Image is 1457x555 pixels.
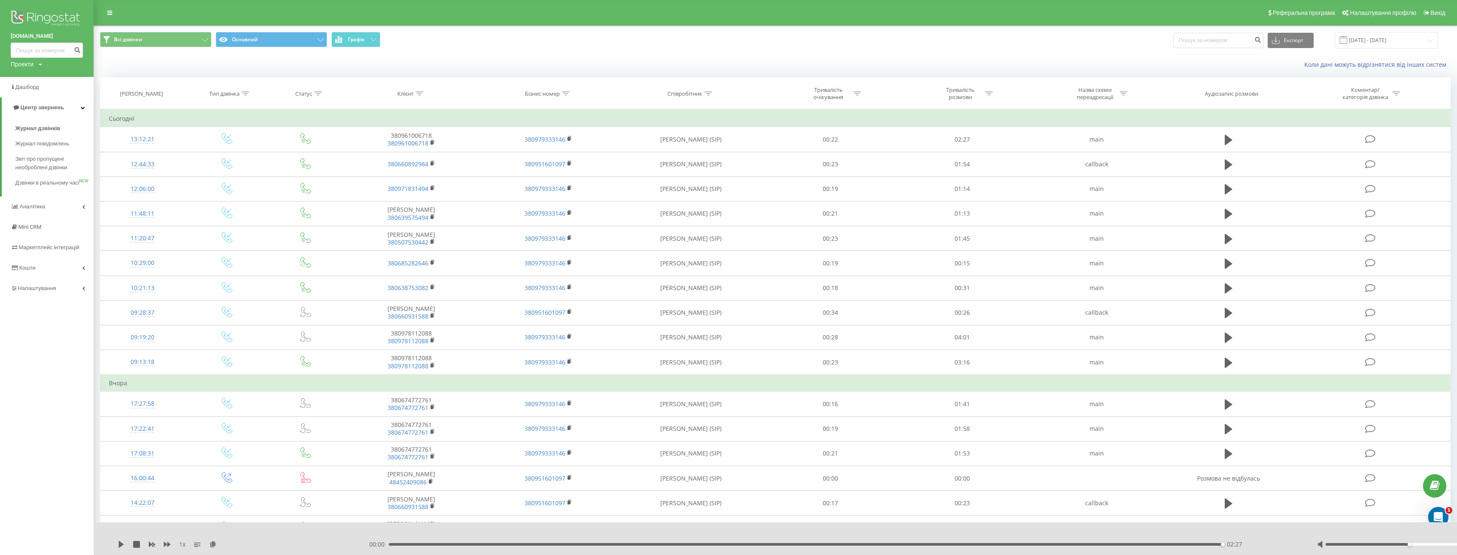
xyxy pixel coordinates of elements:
td: [PERSON_NAME] (SIP) [617,466,764,491]
a: Журнал дзвінків [15,121,94,136]
td: 01:14 [896,176,1028,201]
a: 380685282646 [388,259,428,267]
td: [PERSON_NAME] (SIP) [617,226,764,251]
span: Центр звернень [20,104,64,111]
td: [PERSON_NAME] (SIP) [617,392,764,416]
td: [PERSON_NAME] [343,226,480,251]
td: main [1028,350,1165,375]
a: 380507530442 [388,238,428,246]
td: 01:41 [896,392,1028,416]
a: 380951601097 [525,308,565,316]
td: 00:19 [764,251,896,276]
td: main [1028,127,1165,152]
div: Accessibility label [1221,543,1224,546]
div: 10:29:00 [109,255,176,271]
td: main [1028,441,1165,466]
button: Основний [216,32,327,47]
div: Тип дзвінка [209,90,240,97]
button: Всі дзвінки [100,32,211,47]
a: Звіт про пропущені необроблені дзвінки [15,151,94,175]
td: 00:23 [896,491,1028,515]
td: 00:34 [764,300,896,325]
td: 04:01 [896,325,1028,350]
span: 1 [1446,507,1452,514]
a: 380979333146 [525,209,565,217]
div: 16:00:44 [109,470,176,487]
a: 380979333146 [525,400,565,408]
div: Співробітник [667,90,702,97]
td: [PERSON_NAME] (SIP) [617,416,764,441]
td: [PERSON_NAME] (SIP) [617,201,764,226]
td: 01:58 [896,416,1028,441]
td: 00:23 [764,350,896,375]
td: 00:23 [764,152,896,176]
div: Коментар/категорія дзвінка [1340,86,1390,101]
td: 00:16 [764,392,896,416]
a: Коли дані можуть відрізнятися вiд інших систем [1304,60,1451,68]
div: Accessibility label [1408,543,1411,546]
span: Маркетплейс інтеграцій [19,244,80,250]
span: Розмова не відбулась [1197,474,1260,482]
td: main [1028,176,1165,201]
a: [DOMAIN_NAME] [11,32,83,40]
span: 00:00 [369,540,389,549]
td: 00:51 [896,515,1028,540]
span: Дзвінки в реальному часі [15,179,79,187]
a: 380979333146 [525,358,565,366]
td: 00:15 [896,251,1028,276]
div: Клієнт [397,90,413,97]
div: 09:28:37 [109,305,176,321]
div: 11:20:47 [109,230,176,247]
button: Графік [331,32,380,47]
span: 1 x [179,540,185,549]
img: Ringostat logo [11,9,83,30]
a: 380674772761 [388,404,428,412]
td: 00:00 [896,466,1028,491]
a: 380660931588 [388,503,428,511]
a: 380979333146 [525,424,565,433]
td: [PERSON_NAME] [343,201,480,226]
div: Тривалість очікування [806,86,851,101]
td: 00:26 [896,300,1028,325]
input: Пошук за номером [1173,33,1263,48]
div: 12:06:00 [109,181,176,197]
td: 01:53 [896,441,1028,466]
iframe: Intercom live chat [1428,507,1448,527]
td: 01:13 [896,201,1028,226]
a: 380979333146 [525,185,565,193]
div: Бізнес номер [525,90,560,97]
a: 380660931588 [388,312,428,320]
span: Дашборд [15,84,39,90]
td: main [1028,276,1165,300]
td: 01:45 [896,226,1028,251]
a: 380951601097 [525,474,565,482]
div: 17:08:31 [109,445,176,462]
a: 380660892984 [388,160,428,168]
div: 14:19:25 [109,519,176,536]
a: 380979333146 [525,333,565,341]
span: Реферальна програма [1273,9,1335,16]
td: [PERSON_NAME] (SIP) [617,325,764,350]
a: Дзвінки в реальному часіNEW [15,175,94,191]
td: 00:21 [764,201,896,226]
div: Статус [295,90,312,97]
span: Налаштування профілю [1350,9,1416,16]
td: 00:18 [764,276,896,300]
td: 00:00 [764,466,896,491]
div: Аудіозапис розмови [1205,90,1258,97]
a: 380638753082 [388,284,428,292]
td: [PERSON_NAME] (SIP) [617,251,764,276]
div: 11:48:11 [109,205,176,222]
a: 380979333146 [525,135,565,143]
a: 380951601097 [525,160,565,168]
td: main [1028,392,1165,416]
td: [PERSON_NAME] [343,491,480,515]
span: Аналiтика [20,203,45,210]
td: main [1028,251,1165,276]
a: 380951601097 [525,499,565,507]
td: 00:23 [764,226,896,251]
td: 00:19 [764,416,896,441]
a: 380978112088 [388,337,428,345]
div: 09:13:18 [109,354,176,370]
span: Звіт про пропущені необроблені дзвінки [15,155,89,172]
